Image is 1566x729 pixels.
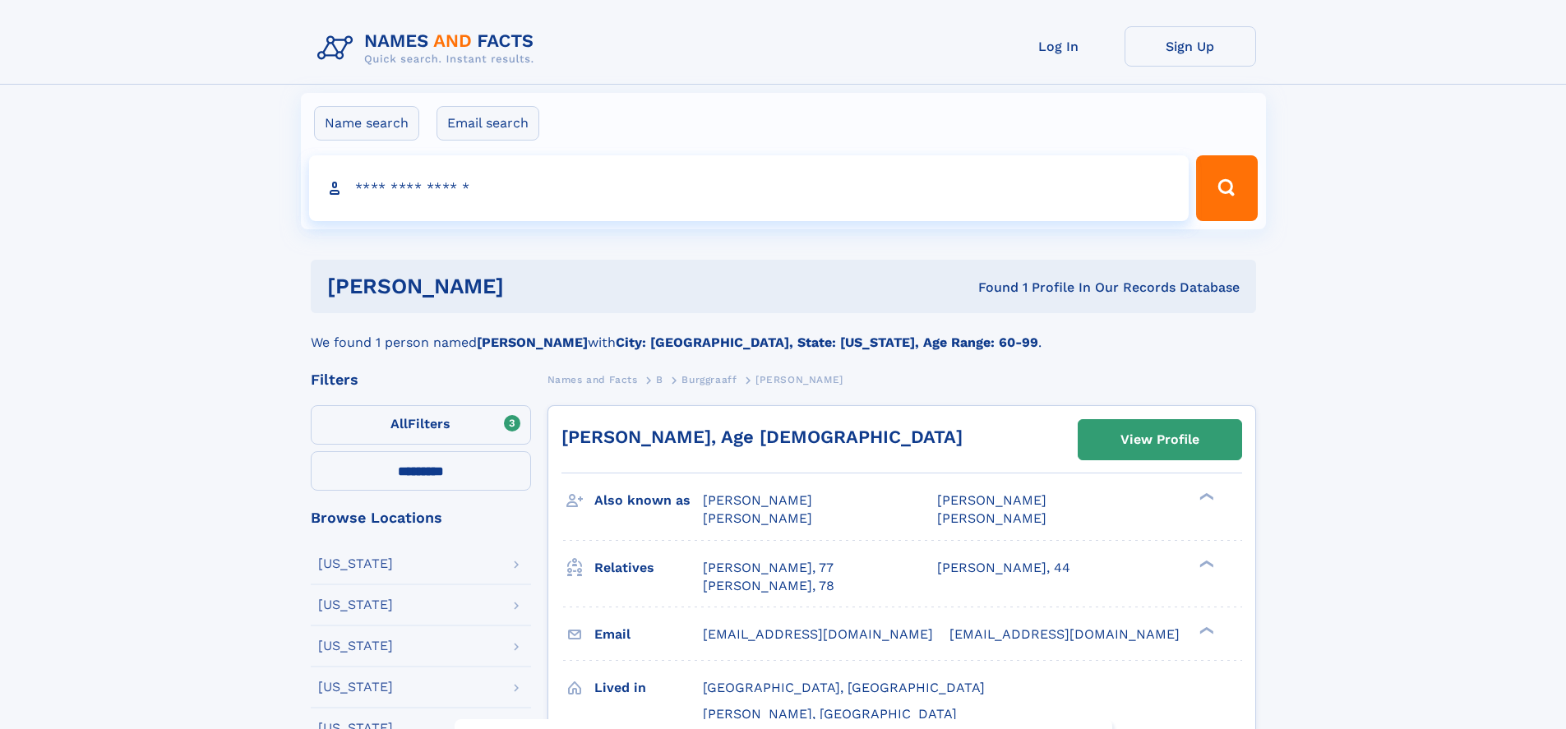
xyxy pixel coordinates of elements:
[703,680,985,695] span: [GEOGRAPHIC_DATA], [GEOGRAPHIC_DATA]
[1195,491,1215,502] div: ❯
[594,487,703,514] h3: Also known as
[703,559,834,577] a: [PERSON_NAME], 77
[314,106,419,141] label: Name search
[1079,420,1241,459] a: View Profile
[1196,155,1257,221] button: Search Button
[311,405,531,445] label: Filters
[1125,26,1256,67] a: Sign Up
[327,276,741,297] h1: [PERSON_NAME]
[656,369,663,390] a: B
[594,621,703,648] h3: Email
[1195,625,1215,635] div: ❯
[318,639,393,653] div: [US_STATE]
[937,492,1046,508] span: [PERSON_NAME]
[311,26,547,71] img: Logo Names and Facts
[1195,558,1215,569] div: ❯
[547,369,638,390] a: Names and Facts
[703,626,933,642] span: [EMAIL_ADDRESS][DOMAIN_NAME]
[755,374,843,385] span: [PERSON_NAME]
[741,279,1240,297] div: Found 1 Profile In Our Records Database
[703,577,834,595] a: [PERSON_NAME], 78
[390,416,408,431] span: All
[318,681,393,694] div: [US_STATE]
[1120,421,1199,459] div: View Profile
[594,674,703,702] h3: Lived in
[318,598,393,611] div: [US_STATE]
[437,106,539,141] label: Email search
[703,492,812,508] span: [PERSON_NAME]
[681,369,737,390] a: Burggraaff
[703,706,957,722] span: [PERSON_NAME], [GEOGRAPHIC_DATA]
[561,427,963,447] a: [PERSON_NAME], Age [DEMOGRAPHIC_DATA]
[594,554,703,582] h3: Relatives
[937,559,1070,577] a: [PERSON_NAME], 44
[681,374,737,385] span: Burggraaff
[318,557,393,570] div: [US_STATE]
[477,335,588,350] b: [PERSON_NAME]
[309,155,1190,221] input: search input
[703,510,812,526] span: [PERSON_NAME]
[311,510,531,525] div: Browse Locations
[937,510,1046,526] span: [PERSON_NAME]
[949,626,1180,642] span: [EMAIL_ADDRESS][DOMAIN_NAME]
[656,374,663,385] span: B
[993,26,1125,67] a: Log In
[311,313,1256,353] div: We found 1 person named with .
[616,335,1038,350] b: City: [GEOGRAPHIC_DATA], State: [US_STATE], Age Range: 60-99
[311,372,531,387] div: Filters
